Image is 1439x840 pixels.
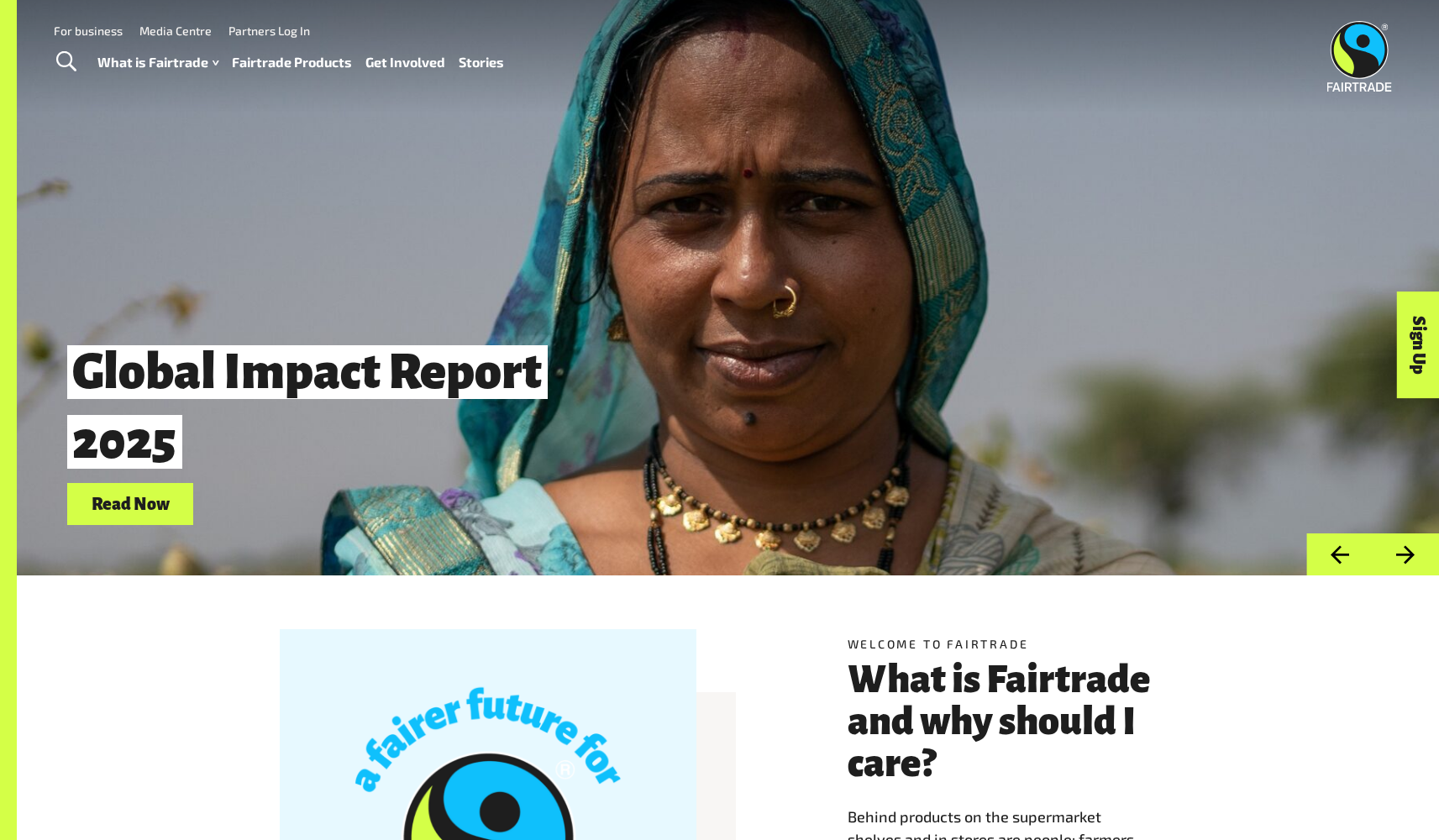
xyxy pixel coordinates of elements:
[1327,21,1392,92] img: Fairtrade Australia New Zealand logo
[67,483,193,526] a: Read Now
[1373,533,1439,576] button: Next
[848,659,1177,785] h3: What is Fairtrade and why should I care?
[45,41,87,83] a: Toggle Search
[232,50,352,75] a: Fairtrade Products
[1306,533,1373,576] button: Previous
[228,24,310,38] a: Partners Log In
[54,24,123,38] a: For business
[459,50,504,75] a: Stories
[365,50,445,75] a: Get Involved
[97,50,218,75] a: What is Fairtrade
[67,345,548,469] span: Global Impact Report 2025
[848,635,1177,653] h5: Welcome to Fairtrade
[139,24,212,38] a: Media Centre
